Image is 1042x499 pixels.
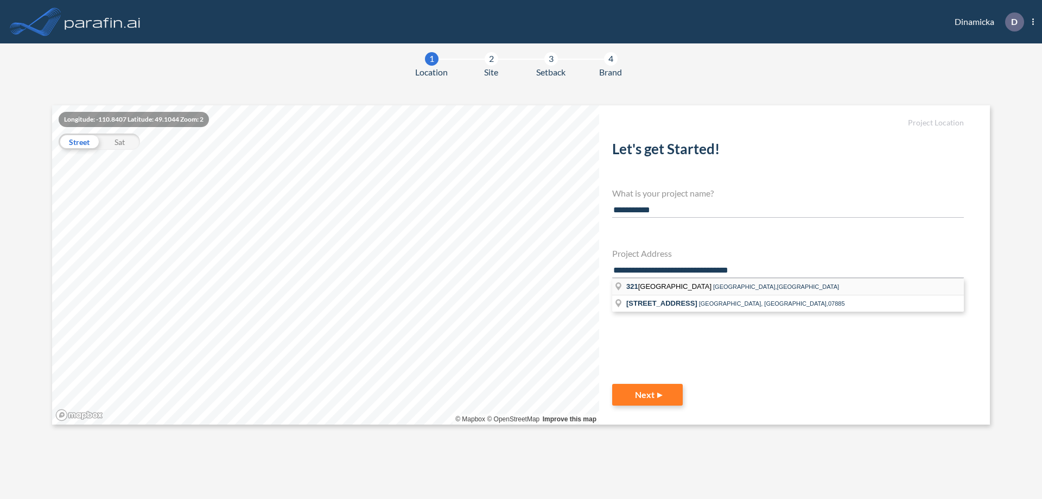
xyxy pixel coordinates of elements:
h5: Project Location [612,118,964,128]
span: Location [415,66,448,79]
span: Site [484,66,498,79]
div: Dinamicka [938,12,1034,31]
h4: What is your project name? [612,188,964,198]
a: Mapbox [455,415,485,423]
span: Setback [536,66,566,79]
div: 4 [604,52,618,66]
div: Longitude: -110.8407 Latitude: 49.1044 Zoom: 2 [59,112,209,127]
h4: Project Address [612,248,964,258]
canvas: Map [52,105,599,425]
h2: Let's get Started! [612,141,964,162]
a: Mapbox homepage [55,409,103,421]
div: 3 [544,52,558,66]
div: Street [59,134,99,150]
a: OpenStreetMap [487,415,539,423]
div: 2 [485,52,498,66]
button: Next [612,384,683,406]
span: 321 [626,282,638,290]
span: [GEOGRAPHIC_DATA] [626,282,713,290]
span: [STREET_ADDRESS] [626,299,697,307]
img: logo [62,11,143,33]
a: Improve this map [543,415,596,423]
div: 1 [425,52,439,66]
div: Sat [99,134,140,150]
p: D [1011,17,1018,27]
span: [GEOGRAPHIC_DATA],[GEOGRAPHIC_DATA] [713,283,839,290]
span: [GEOGRAPHIC_DATA], [GEOGRAPHIC_DATA],07885 [699,300,845,307]
span: Brand [599,66,622,79]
